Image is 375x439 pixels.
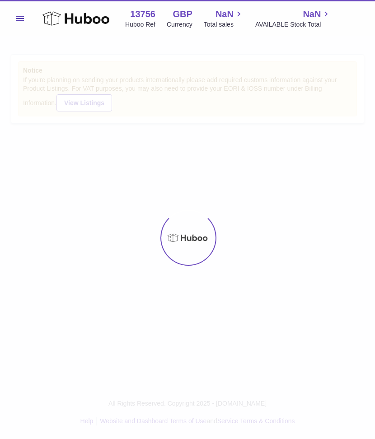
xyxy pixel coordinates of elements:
a: NaN Total sales [204,8,244,29]
strong: 13756 [130,8,155,20]
strong: GBP [173,8,192,20]
span: AVAILABLE Stock Total [255,20,332,29]
span: Total sales [204,20,244,29]
span: NaN [303,8,321,20]
div: Currency [167,20,192,29]
span: NaN [216,8,234,20]
a: NaN AVAILABLE Stock Total [255,8,332,29]
div: Huboo Ref [125,20,155,29]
